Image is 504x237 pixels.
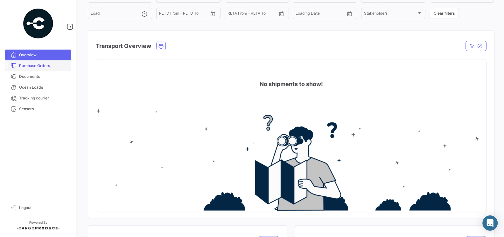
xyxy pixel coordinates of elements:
button: Ocean [157,42,165,50]
span: Purchase Orders [19,63,69,69]
a: Documents [5,71,71,82]
input: From [227,12,236,17]
a: Sensors [5,104,71,114]
button: Open calendar [208,9,218,18]
input: From [159,12,168,17]
button: Open calendar [345,9,354,18]
h4: No shipments to show! [260,80,323,89]
input: To [172,12,196,17]
h4: Transport Overview [96,42,151,51]
span: Overview [19,52,69,58]
span: Sensors [19,106,69,112]
div: Abrir Intercom Messenger [482,215,498,231]
span: Stakeholders [364,12,417,17]
span: Ocean Loads [19,85,69,90]
input: To [241,12,264,17]
button: Open calendar [276,9,286,18]
span: Tracking courier [19,95,69,101]
img: no-info.png [96,109,486,211]
span: Logout [19,205,69,211]
a: Tracking courier [5,93,71,104]
img: powered-by.png [22,8,54,39]
button: Clear filters [430,8,459,18]
a: Purchase Orders [5,60,71,71]
input: From [296,12,304,17]
a: Overview [5,50,71,60]
span: Documents [19,74,69,79]
input: To [309,12,332,17]
a: Ocean Loads [5,82,71,93]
